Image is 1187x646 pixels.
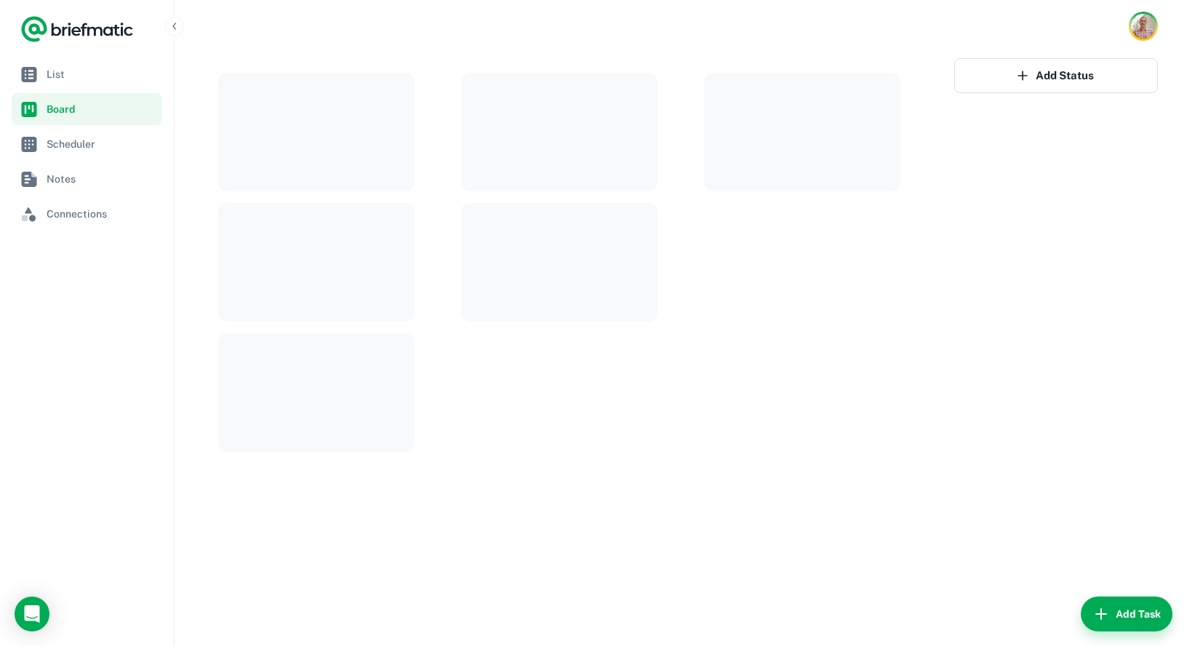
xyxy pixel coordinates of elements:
[1131,14,1156,39] img: Rob Mark
[47,206,156,222] span: Connections
[1081,597,1172,631] button: Add Task
[1129,12,1158,41] button: Account button
[12,198,162,230] a: Connections
[47,136,156,152] span: Scheduler
[12,163,162,195] a: Notes
[47,171,156,187] span: Notes
[47,101,156,117] span: Board
[12,128,162,160] a: Scheduler
[15,597,49,631] div: Load Chat
[47,66,156,82] span: List
[954,58,1158,93] button: Add Status
[20,15,134,44] a: Logo
[12,93,162,125] a: Board
[12,58,162,90] a: List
